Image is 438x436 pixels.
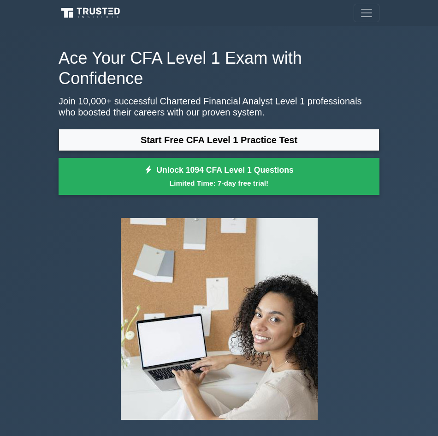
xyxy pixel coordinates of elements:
a: Unlock 1094 CFA Level 1 QuestionsLimited Time: 7-day free trial! [59,158,379,195]
small: Limited Time: 7-day free trial! [70,178,368,188]
h1: Ace Your CFA Level 1 Exam with Confidence [59,48,379,88]
p: Join 10,000+ successful Chartered Financial Analyst Level 1 professionals who boosted their caree... [59,96,379,118]
a: Start Free CFA Level 1 Practice Test [59,129,379,151]
button: Toggle navigation [354,4,379,22]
